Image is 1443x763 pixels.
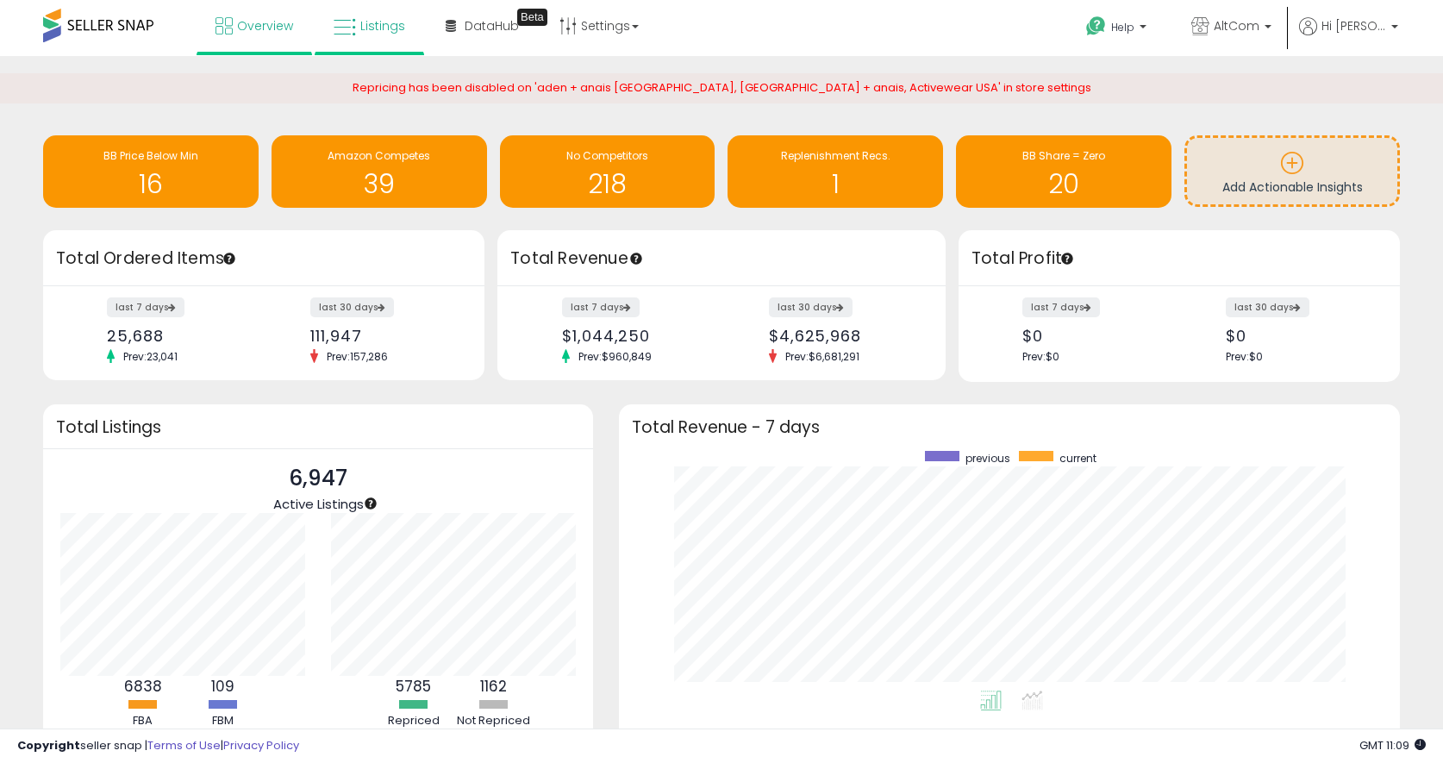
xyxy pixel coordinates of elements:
[1059,251,1075,266] div: Tooltip anchor
[1022,148,1105,163] span: BB Share = Zero
[310,327,454,345] div: 111,947
[566,148,648,163] span: No Competitors
[971,247,1387,271] h3: Total Profit
[103,148,198,163] span: BB Price Below Min
[318,349,397,364] span: Prev: 157,286
[375,713,453,729] div: Repriced
[1187,138,1397,204] a: Add Actionable Insights
[237,17,293,34] span: Overview
[1226,327,1370,345] div: $0
[273,462,364,495] p: 6,947
[628,251,644,266] div: Tooltip anchor
[1214,17,1259,34] span: AltCom
[1321,17,1386,34] span: Hi [PERSON_NAME]
[965,170,1163,198] h1: 20
[17,738,299,754] div: seller snap | |
[510,247,933,271] h3: Total Revenue
[1022,297,1100,317] label: last 7 days
[107,297,184,317] label: last 7 days
[728,135,943,208] a: Replenishment Recs. 1
[147,737,221,754] a: Terms of Use
[360,17,405,34] span: Listings
[328,148,430,163] span: Amazon Competes
[1222,178,1363,196] span: Add Actionable Insights
[124,676,162,697] b: 6838
[1359,737,1426,754] span: 2025-10-8 11:09 GMT
[769,297,853,317] label: last 30 days
[223,737,299,754] a: Privacy Policy
[1059,451,1096,466] span: current
[272,135,487,208] a: Amazon Competes 39
[52,170,250,198] h1: 16
[1226,349,1263,364] span: Prev: $0
[310,297,394,317] label: last 30 days
[222,251,237,266] div: Tooltip anchor
[104,713,182,729] div: FBA
[1226,297,1309,317] label: last 30 days
[781,148,890,163] span: Replenishment Recs.
[56,247,472,271] h3: Total Ordered Items
[769,327,915,345] div: $4,625,968
[280,170,478,198] h1: 39
[353,79,1091,96] span: Repricing has been disabled on 'aden + anais [GEOGRAPHIC_DATA], [GEOGRAPHIC_DATA] + anais, Active...
[956,135,1171,208] a: BB Share = Zero 20
[562,297,640,317] label: last 7 days
[465,17,519,34] span: DataHub
[632,421,1387,434] h3: Total Revenue - 7 days
[1072,3,1164,56] a: Help
[736,170,934,198] h1: 1
[273,495,364,513] span: Active Listings
[1111,20,1134,34] span: Help
[1022,327,1166,345] div: $0
[562,327,709,345] div: $1,044,250
[184,713,262,729] div: FBM
[43,135,259,208] a: BB Price Below Min 16
[1299,17,1398,56] a: Hi [PERSON_NAME]
[517,9,547,26] div: Tooltip anchor
[211,676,234,697] b: 109
[1022,349,1059,364] span: Prev: $0
[363,496,378,511] div: Tooltip anchor
[570,349,660,364] span: Prev: $960,849
[1085,16,1107,37] i: Get Help
[56,421,580,434] h3: Total Listings
[509,170,707,198] h1: 218
[500,135,715,208] a: No Competitors 218
[396,676,431,697] b: 5785
[777,349,868,364] span: Prev: $6,681,291
[115,349,186,364] span: Prev: 23,041
[107,327,251,345] div: 25,688
[965,451,1010,466] span: previous
[17,737,80,754] strong: Copyright
[480,676,507,697] b: 1162
[455,713,533,729] div: Not Repriced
